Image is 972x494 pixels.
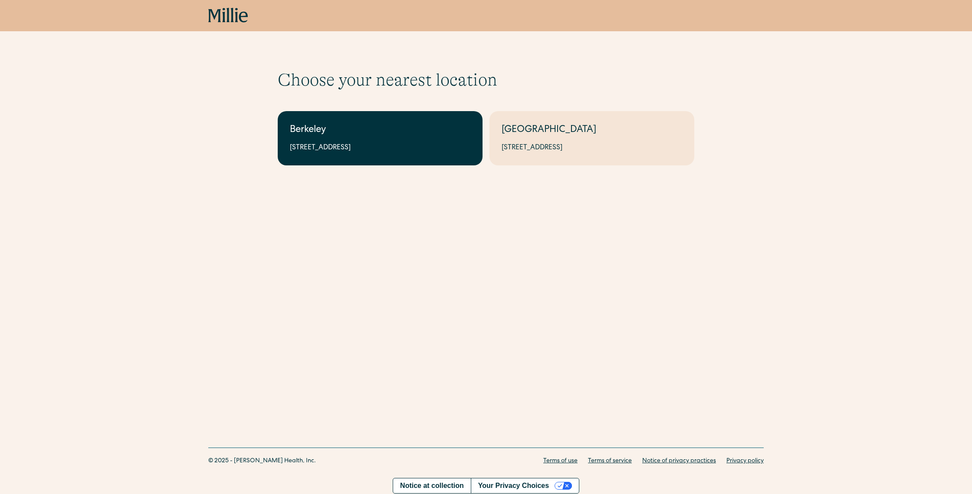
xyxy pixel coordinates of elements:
[393,478,471,493] a: Notice at collection
[726,457,764,466] a: Privacy policy
[502,123,682,138] div: [GEOGRAPHIC_DATA]
[208,457,316,466] div: © 2025 - [PERSON_NAME] Health, Inc.
[588,457,632,466] a: Terms of service
[502,143,682,153] div: [STREET_ADDRESS]
[489,111,694,165] a: [GEOGRAPHIC_DATA][STREET_ADDRESS]
[543,457,578,466] a: Terms of use
[471,478,579,493] button: Your Privacy Choices
[278,69,694,90] h1: Choose your nearest location
[278,111,483,165] a: Berkeley[STREET_ADDRESS]
[290,123,470,138] div: Berkeley
[642,457,716,466] a: Notice of privacy practices
[208,8,248,23] a: home
[290,143,470,153] div: [STREET_ADDRESS]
